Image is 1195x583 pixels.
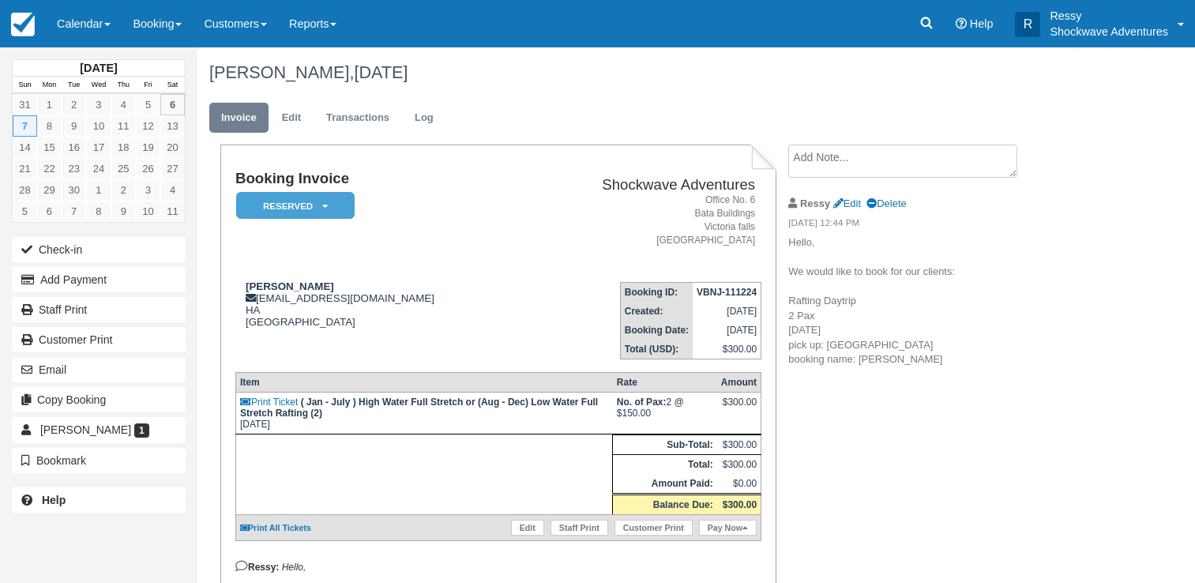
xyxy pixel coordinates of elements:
[699,520,757,536] a: Pay Now
[12,387,186,412] button: Copy Booking
[235,393,612,434] td: [DATE]
[160,158,185,179] a: 27
[697,287,757,298] strong: VBNJ-111224
[37,94,62,115] a: 1
[528,177,755,194] h2: Shockwave Adventures
[11,13,35,36] img: checkfront-main-nav-mini-logo.png
[956,18,967,29] i: Help
[86,94,111,115] a: 3
[613,373,717,393] th: Rate
[717,435,761,455] td: $300.00
[12,297,186,322] a: Staff Print
[111,158,136,179] a: 25
[62,201,86,222] a: 7
[788,216,1054,234] em: [DATE] 12:44 PM
[111,94,136,115] a: 4
[354,62,408,82] span: [DATE]
[551,520,608,536] a: Staff Print
[37,179,62,201] a: 29
[80,62,117,74] strong: [DATE]
[86,115,111,137] a: 10
[12,267,186,292] button: Add Payment
[788,235,1054,367] p: Hello, We would like to book for our clients: Rafting Daytrip 2 Pax [DATE] pick up: [GEOGRAPHIC_D...
[37,115,62,137] a: 8
[12,487,186,513] a: Help
[528,194,755,248] address: Office No. 6 Bata Buildings Victoria falls [GEOGRAPHIC_DATA]
[235,191,349,220] a: Reserved
[209,63,1082,82] h1: [PERSON_NAME],
[111,179,136,201] a: 2
[235,280,522,328] div: [EMAIL_ADDRESS][DOMAIN_NAME] HA [GEOGRAPHIC_DATA]
[111,77,136,94] th: Thu
[403,103,445,134] a: Log
[62,115,86,137] a: 9
[620,283,693,303] th: Booking ID:
[721,397,757,420] div: $300.00
[800,197,830,209] strong: Ressy
[86,158,111,179] a: 24
[160,77,185,94] th: Sat
[13,77,37,94] th: Sun
[235,373,612,393] th: Item
[136,137,160,158] a: 19
[62,137,86,158] a: 16
[866,197,906,209] a: Delete
[37,201,62,222] a: 6
[86,137,111,158] a: 17
[236,192,355,220] em: Reserved
[511,520,544,536] a: Edit
[86,179,111,201] a: 1
[12,448,186,473] button: Bookmark
[136,201,160,222] a: 10
[209,103,269,134] a: Invoice
[86,201,111,222] a: 8
[111,115,136,137] a: 11
[42,494,66,506] b: Help
[235,562,279,573] strong: Ressy:
[717,455,761,475] td: $300.00
[37,158,62,179] a: 22
[270,103,313,134] a: Edit
[1050,24,1168,39] p: Shockwave Adventures
[13,94,37,115] a: 31
[136,94,160,115] a: 5
[1050,8,1168,24] p: Ressy
[37,137,62,158] a: 15
[717,373,761,393] th: Amount
[717,474,761,495] td: $0.00
[12,237,186,262] button: Check-in
[693,340,761,359] td: $300.00
[62,158,86,179] a: 23
[40,423,131,436] span: [PERSON_NAME]
[12,417,186,442] a: [PERSON_NAME] 1
[13,115,37,137] a: 7
[240,523,311,532] a: Print All Tickets
[235,171,522,187] h1: Booking Invoice
[613,435,717,455] th: Sub-Total:
[136,179,160,201] a: 3
[613,393,717,434] td: 2 @ $150.00
[160,179,185,201] a: 4
[62,94,86,115] a: 2
[240,397,298,408] a: Print Ticket
[62,77,86,94] th: Tue
[136,158,160,179] a: 26
[136,77,160,94] th: Fri
[37,77,62,94] th: Mon
[620,302,693,321] th: Created:
[86,77,111,94] th: Wed
[833,197,861,209] a: Edit
[620,321,693,340] th: Booking Date:
[613,495,717,515] th: Balance Due:
[13,158,37,179] a: 21
[62,179,86,201] a: 30
[160,137,185,158] a: 20
[614,520,693,536] a: Customer Print
[613,474,717,495] th: Amount Paid:
[160,115,185,137] a: 13
[693,302,761,321] td: [DATE]
[240,397,598,419] strong: ( Jan - July ) High Water Full Stretch or (Aug - Dec) Low Water Full Stretch Rafting (2)
[246,280,334,292] strong: [PERSON_NAME]
[134,423,149,438] span: 1
[12,357,186,382] button: Email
